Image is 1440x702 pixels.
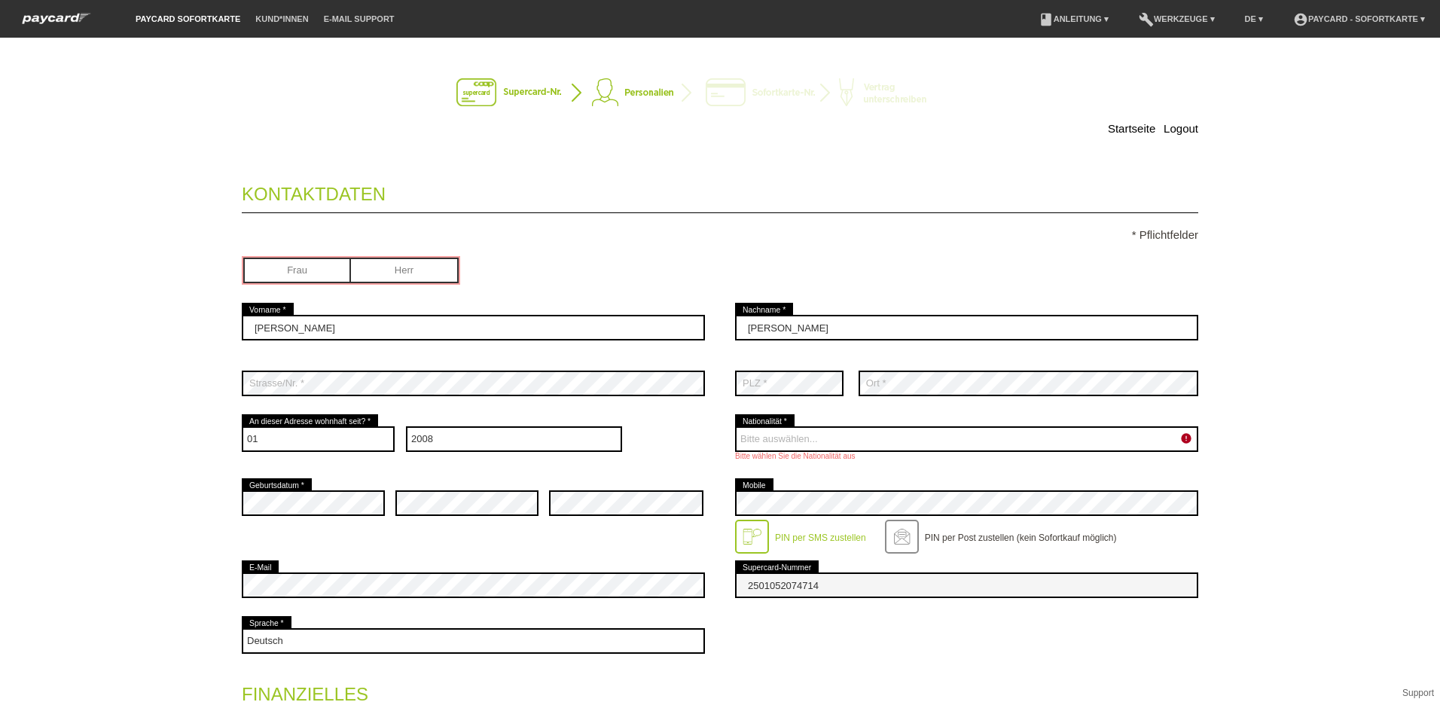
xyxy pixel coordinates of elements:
[1293,12,1308,27] i: account_circle
[1402,688,1434,698] a: Support
[1139,12,1154,27] i: build
[248,14,316,23] a: Kund*innen
[128,14,248,23] a: paycard Sofortkarte
[456,78,984,108] img: instantcard-v2-de-2.png
[1108,122,1155,135] a: Startseite
[316,14,402,23] a: E-Mail Support
[15,17,98,29] a: paycard Sofortkarte
[1031,14,1116,23] a: bookAnleitung ▾
[242,169,1198,213] legend: Kontaktdaten
[1131,14,1222,23] a: buildWerkzeuge ▾
[925,533,1117,543] label: PIN per Post zustellen (kein Sofortkauf möglich)
[242,228,1198,241] p: * Pflichtfelder
[1286,14,1432,23] a: account_circlepaycard - Sofortkarte ▾
[15,11,98,26] img: paycard Sofortkarte
[1164,122,1198,135] a: Logout
[1039,12,1054,27] i: book
[735,452,1198,460] div: Bitte wählen Sie die Nationalität aus
[1180,432,1192,444] i: error
[1237,14,1271,23] a: DE ▾
[775,533,866,543] label: PIN per SMS zustellen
